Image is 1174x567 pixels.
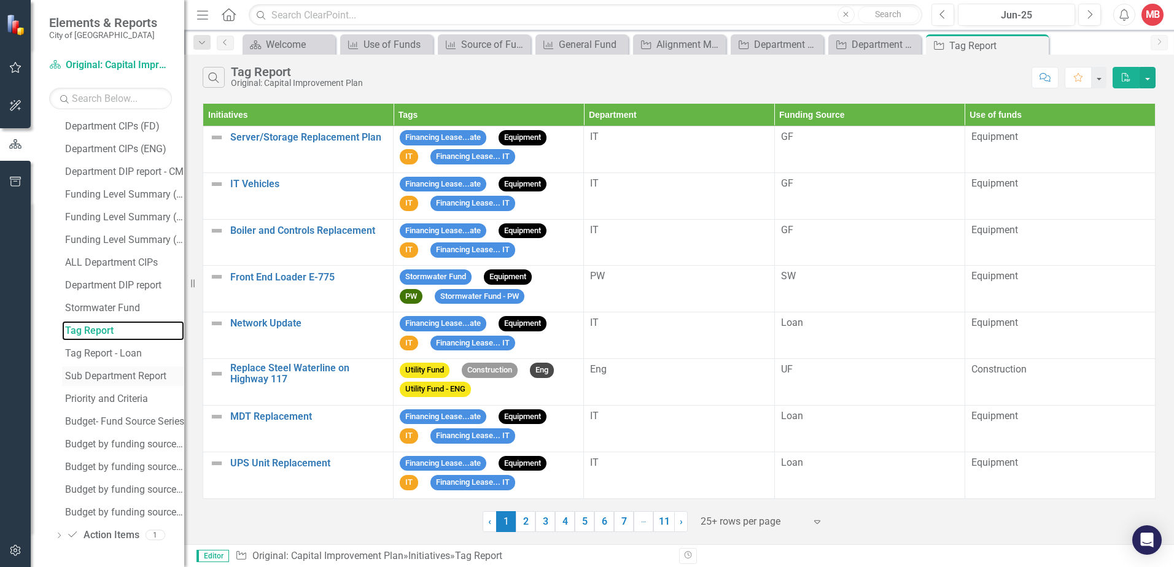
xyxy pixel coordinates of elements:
[590,363,607,375] span: Eng
[584,312,774,359] td: Double-Click to Edit
[62,207,184,227] a: Funding Level Summary (Level B)
[62,139,184,159] a: Department CIPs (ENG)
[734,37,820,52] a: Department DIP report (new)
[49,88,172,109] input: Search Below...
[400,409,486,425] span: Financing Lease...ate
[774,359,965,406] td: Double-Click to Edit
[774,126,965,173] td: Double-Click to Edit
[590,224,599,236] span: IT
[266,37,332,52] div: Welcome
[590,177,599,189] span: IT
[62,366,184,386] a: Sub Department Report
[535,511,555,532] a: 3
[203,498,394,545] td: Double-Click to Edit Right Click for Context Menu
[400,130,486,145] span: Financing Lease...ate
[971,131,1018,142] span: Equipment
[858,6,919,23] button: Search
[400,428,418,444] span: IT
[65,393,184,404] div: Priority and Criteria
[394,312,584,359] td: Double-Click to Edit
[590,317,599,328] span: IT
[62,480,184,499] a: Budget by funding source - stormwater fund
[441,37,527,52] a: Source of Funds
[400,475,418,490] span: IT
[584,452,774,498] td: Double-Click to Edit
[400,382,471,397] span: Utility Fund - ENG
[6,14,28,36] img: ClearPoint Strategy
[530,363,554,378] span: Eng
[203,266,394,312] td: Double-Click to Edit Right Click for Context Menu
[496,511,516,532] span: 1
[971,177,1018,189] span: Equipment
[363,37,430,52] div: Use of Funds
[209,130,224,145] img: Not Defined
[774,266,965,312] td: Double-Click to Edit
[584,172,774,219] td: Double-Click to Edit
[781,177,793,189] span: GF
[949,38,1046,53] div: Tag Report
[559,37,625,52] div: General Fund
[65,461,184,472] div: Budget by funding source - utility Fund
[538,37,625,52] a: General Fund
[49,15,157,30] span: Elements & Reports
[62,344,184,363] a: Tag Report - Loan
[590,270,605,282] span: PW
[430,336,515,351] span: Financing Lease... IT
[400,316,486,331] span: Financing Lease...ate
[430,475,515,490] span: Financing Lease... IT
[680,515,683,527] span: ›
[65,144,184,155] div: Department CIPs (ENG)
[584,219,774,266] td: Double-Click to Edit
[965,172,1155,219] td: Double-Click to Edit
[203,405,394,452] td: Double-Click to Edit Right Click for Context Menu
[65,348,184,359] div: Tag Report - Loan
[499,177,546,192] span: Equipment
[230,458,387,469] a: UPS Unit Replacement
[249,4,922,26] input: Search ClearPoint...
[62,503,184,522] a: Budget by funding source - Occupancy Tax fund
[203,219,394,266] td: Double-Click to Edit Right Click for Context Menu
[781,224,793,236] span: GF
[965,126,1155,173] td: Double-Click to Edit
[575,511,594,532] a: 5
[781,131,793,142] span: GF
[235,549,670,563] div: » »
[499,130,546,145] span: Equipment
[400,336,418,351] span: IT
[774,405,965,452] td: Double-Click to Edit
[584,405,774,452] td: Double-Click to Edit
[196,550,229,562] span: Editor
[656,37,723,52] div: Alignment Matrix
[343,37,430,52] a: Use of Funds
[65,189,184,200] div: Funding Level Summary (Level A)
[394,219,584,266] td: Double-Click to Edit
[62,117,184,136] a: Department CIPs (FD)
[499,316,546,331] span: Equipment
[653,511,675,532] a: 11
[774,498,965,545] td: Double-Click to Edit
[400,242,418,258] span: IT
[62,276,184,295] a: Department DIP report
[230,318,387,329] a: Network Update
[484,269,532,285] span: Equipment
[781,457,803,468] span: Loan
[203,172,394,219] td: Double-Click to Edit Right Click for Context Menu
[65,212,184,223] div: Funding Level Summary (Level B)
[971,270,1018,282] span: Equipment
[230,179,387,190] a: IT Vehicles
[430,428,515,444] span: Financing Lease... IT
[462,363,518,378] span: Construction
[65,166,184,177] div: Department DIP report - CM
[230,272,387,283] a: Front End Loader E-775
[209,223,224,238] img: Not Defined
[62,434,184,454] a: Budget by funding source - General Fund
[400,196,418,211] span: IT
[146,530,165,541] div: 1
[852,37,918,52] div: Department CIPs (ENG)
[62,457,184,477] a: Budget by funding source - utility Fund
[62,412,184,431] a: Budget- Fund Source Series
[62,162,184,182] a: Department DIP report - CM
[400,456,486,471] span: Financing Lease...ate
[614,511,634,532] a: 7
[584,359,774,406] td: Double-Click to Edit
